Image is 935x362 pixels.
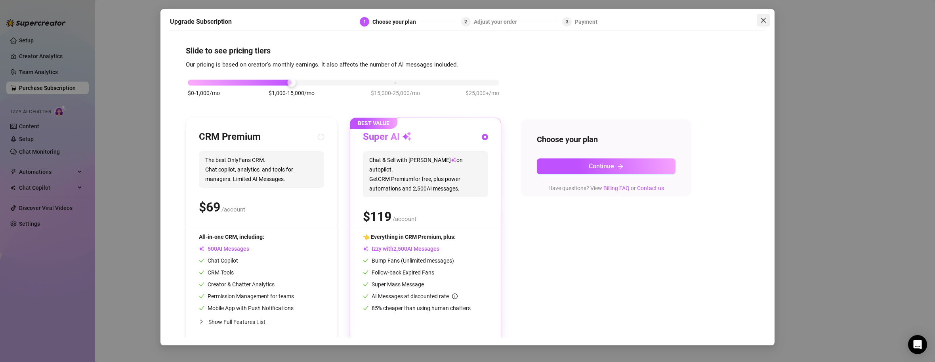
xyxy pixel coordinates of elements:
[474,17,522,27] div: Adjust your order
[363,258,368,263] span: check
[199,282,204,287] span: check
[199,200,220,215] span: $
[617,163,624,170] span: arrow-right
[566,19,569,25] span: 3
[199,131,261,143] h3: CRM Premium
[372,17,421,27] div: Choose your plan
[371,89,420,97] span: $15,000-25,000/mo
[199,293,294,299] span: Permission Management for teams
[575,17,597,27] div: Payment
[199,312,324,331] div: Show Full Features List
[363,257,454,264] span: Bump Fans (Unlimited messages)
[221,206,245,213] span: /account
[363,19,366,25] span: 1
[372,293,458,299] span: AI Messages at discounted rate
[363,293,368,299] span: check
[908,335,927,354] div: Open Intercom Messenger
[199,234,264,240] span: All-in-one CRM, including:
[199,246,249,252] span: AI Messages
[757,14,770,27] button: Close
[637,185,664,191] a: Contact us
[199,293,204,299] span: check
[363,151,488,197] span: Chat & Sell with [PERSON_NAME] on autopilot. Get CRM Premium for free, plus power automations and...
[589,162,614,170] span: Continue
[199,257,238,264] span: Chat Copilot
[199,281,275,288] span: Creator & Chatter Analytics
[363,234,456,240] span: 👈 Everything in CRM Premium, plus:
[363,305,368,311] span: check
[199,269,234,276] span: CRM Tools
[548,185,664,191] span: Have questions? View or
[199,151,324,188] span: The best OnlyFans CRM. Chat copilot, analytics, and tools for managers. Limited AI Messages.
[363,281,424,288] span: Super Mass Message
[199,305,294,311] span: Mobile App with Push Notifications
[537,158,675,174] button: Continuearrow-right
[363,305,471,311] span: 85% cheaper than using human chatters
[603,185,630,191] a: Billing FAQ
[363,246,439,252] span: Izzy with AI Messages
[537,134,675,145] h4: Choose your plan
[170,17,232,27] h5: Upgrade Subscription
[269,89,315,97] span: $1,000-15,000/mo
[199,270,204,275] span: check
[188,89,220,97] span: $0-1,000/mo
[350,118,397,129] span: BEST VALUE
[363,209,391,224] span: $
[393,215,416,223] span: /account
[363,282,368,287] span: check
[199,319,204,324] span: collapsed
[208,319,265,325] span: Show Full Features List
[452,293,458,299] span: info-circle
[199,258,204,263] span: check
[363,269,434,276] span: Follow-back Expired Fans
[186,45,749,56] h4: Slide to see pricing tiers
[199,305,204,311] span: check
[186,61,458,68] span: Our pricing is based on creator's monthly earnings. It also affects the number of AI messages inc...
[757,17,770,23] span: Close
[363,270,368,275] span: check
[363,131,412,143] h3: Super AI
[760,17,767,23] span: close
[466,89,499,97] span: $25,000+/mo
[464,19,467,25] span: 2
